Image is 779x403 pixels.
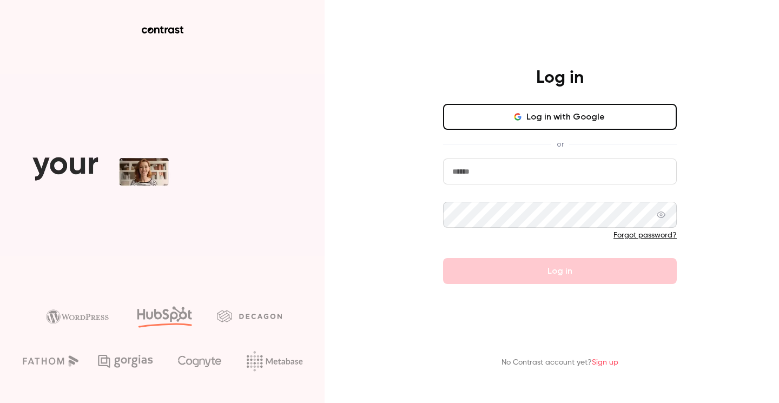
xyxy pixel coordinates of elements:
button: Log in with Google [443,104,677,130]
h4: Log in [536,67,584,89]
a: Forgot password? [613,232,677,239]
img: decagon [217,310,282,322]
a: Sign up [592,359,618,366]
p: No Contrast account yet? [501,357,618,368]
span: or [551,138,569,150]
